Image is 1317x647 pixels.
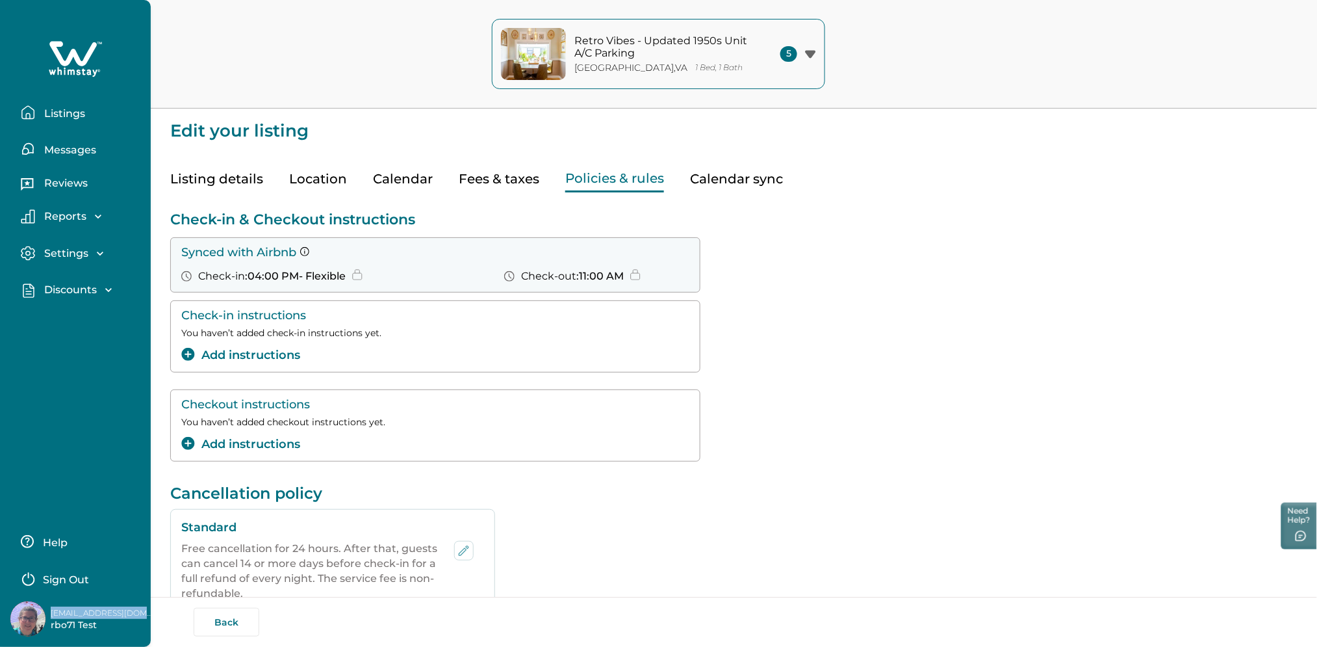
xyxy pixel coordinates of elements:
p: [GEOGRAPHIC_DATA] , VA [574,62,687,73]
p: Retro Vibes - Updated 1950s Unit A/C Parking [574,34,750,60]
p: Edit your listing [170,109,1298,140]
span: : 04:00 PM - Flexible [245,270,346,282]
button: Sign Out [21,565,136,591]
button: Discounts [21,283,140,298]
p: Settings [40,247,88,260]
button: Calendar [373,166,433,192]
button: Listing details [170,166,263,192]
p: Reports [40,210,86,223]
p: You haven’t added checkout instructions yet. [181,417,689,428]
p: Discounts [40,284,97,297]
p: You haven’t added check-in instructions yet. [181,328,689,339]
button: Listings [21,99,140,125]
p: Standard [181,520,484,535]
button: property-coverRetro Vibes - Updated 1950s Unit A/C Parking[GEOGRAPHIC_DATA],VA1 Bed, 1 Bath5 [492,19,825,89]
button: Messages [21,136,140,162]
span: : 11:00 AM [576,270,624,282]
button: Location [289,166,347,192]
p: rbo71 Test [51,619,155,632]
img: Whimstay Host [10,601,45,637]
p: Free cancellation for 24 hours. After that, guests can cancel 14 or more days before check-in for... [181,541,444,601]
p: Cancellation policy [170,484,1298,503]
p: Check-out [521,270,624,283]
button: add-instructions [181,347,300,364]
button: add-instructions [181,436,300,453]
p: Check-in [198,270,346,283]
span: 5 [780,46,797,62]
button: Help [21,529,136,555]
button: Reports [21,209,140,224]
p: Checkout instructions [181,398,689,412]
button: edit-policy [454,541,474,561]
p: 1 Bed, 1 Bath [695,63,743,73]
button: Policies & rules [565,166,664,192]
p: Synced with Airbnb [181,246,692,259]
p: Reviews [40,177,88,190]
button: Settings [21,246,140,261]
p: Help [39,536,68,549]
img: property-cover [501,28,566,80]
button: Fees & taxes [459,166,539,192]
p: Check-in instructions [181,309,689,323]
button: Reviews [21,172,140,198]
p: Sign Out [43,574,89,587]
p: Listings [40,107,85,120]
p: Messages [40,144,96,157]
p: [EMAIL_ADDRESS][DOMAIN_NAME] [51,607,155,620]
p: Check-in & Checkout instructions [170,211,1298,228]
button: Back [194,608,259,637]
button: Calendar sync [690,166,783,192]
